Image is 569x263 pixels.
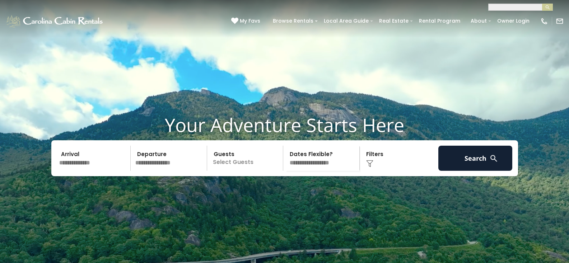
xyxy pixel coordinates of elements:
[231,17,262,25] a: My Favs
[240,17,260,25] span: My Favs
[489,154,498,163] img: search-regular-white.png
[269,15,317,27] a: Browse Rentals
[376,15,412,27] a: Real Estate
[467,15,490,27] a: About
[209,146,283,171] p: Select Guests
[494,15,533,27] a: Owner Login
[366,160,373,167] img: filter--v1.png
[415,15,464,27] a: Rental Program
[438,146,513,171] button: Search
[5,14,105,28] img: White-1-1-2.png
[540,17,548,25] img: phone-regular-white.png
[556,17,564,25] img: mail-regular-white.png
[5,114,564,136] h1: Your Adventure Starts Here
[320,15,372,27] a: Local Area Guide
